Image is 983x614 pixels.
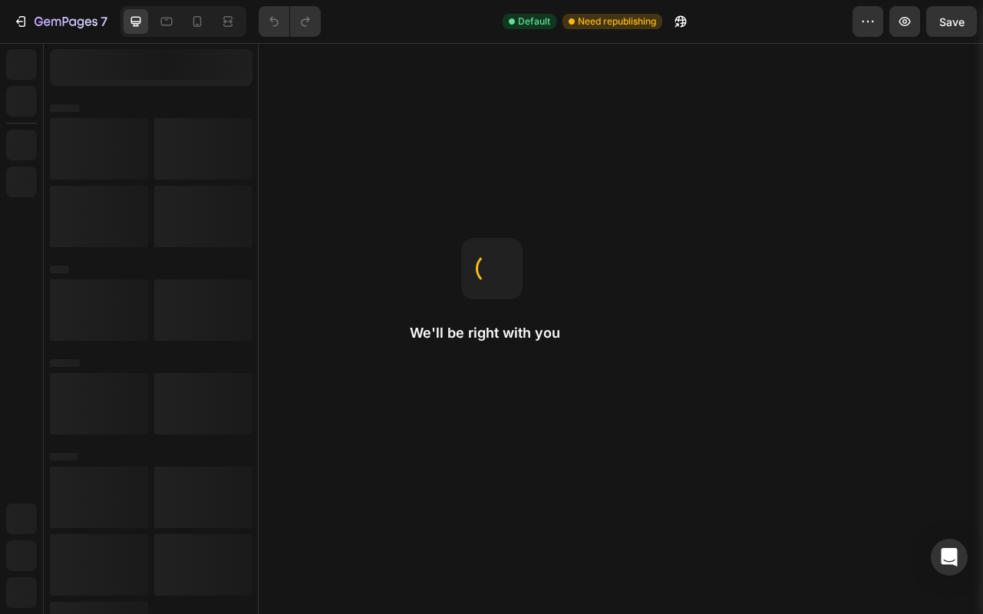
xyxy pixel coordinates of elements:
span: Need republishing [578,15,656,28]
p: 7 [101,12,107,31]
button: 7 [6,6,114,37]
div: Undo/Redo [259,6,321,37]
div: Open Intercom Messenger [931,539,968,576]
span: Save [939,15,965,28]
h2: We'll be right with you [410,324,574,342]
button: Save [926,6,977,37]
span: Default [518,15,550,28]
